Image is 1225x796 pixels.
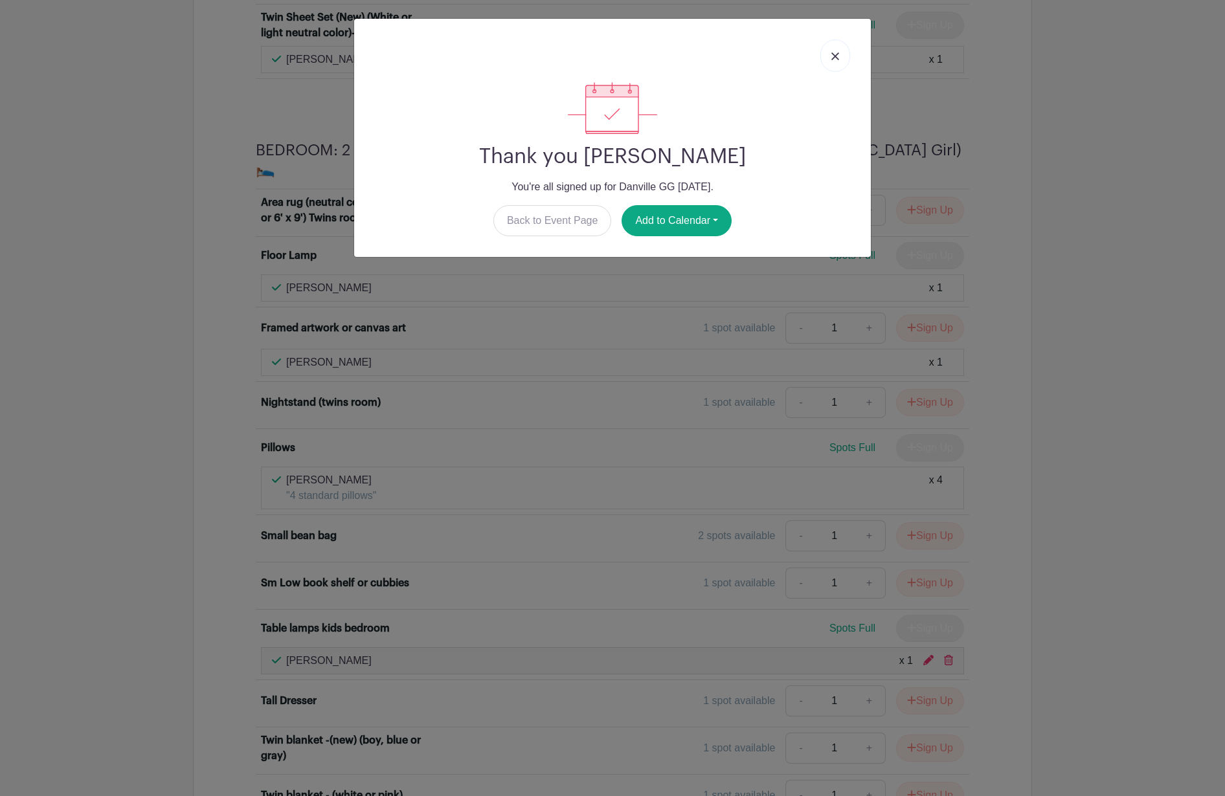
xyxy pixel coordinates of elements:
img: close_button-5f87c8562297e5c2d7936805f587ecaba9071eb48480494691a3f1689db116b3.svg [831,52,839,60]
p: You're all signed up for Danville GG [DATE]. [365,179,860,195]
a: Back to Event Page [493,205,612,236]
img: signup_complete-c468d5dda3e2740ee63a24cb0ba0d3ce5d8a4ecd24259e683200fb1569d990c8.svg [568,82,657,134]
button: Add to Calendar [622,205,732,236]
h2: Thank you [PERSON_NAME] [365,144,860,169]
